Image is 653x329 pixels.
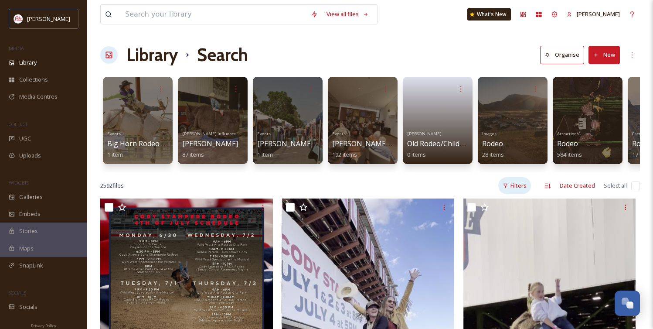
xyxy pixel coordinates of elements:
span: Big Horn Rodeo Circuit [107,139,182,148]
span: Events [107,131,121,137]
a: Library [126,42,178,68]
span: Stories [19,227,38,235]
span: 1 item [257,151,273,158]
a: EventsBig Horn Rodeo Circuit1 item [107,129,182,158]
a: What's New [467,8,511,21]
span: [PERSON_NAME] [27,15,70,23]
span: Rodeo [482,139,503,148]
span: Embeds [19,210,41,218]
a: ImagesRodeo28 items [482,129,504,158]
a: View all files [322,6,373,23]
span: Rodeo [557,139,578,148]
a: Organise [540,46,588,64]
span: [PERSON_NAME] [182,139,238,148]
span: [PERSON_NAME] [577,10,620,18]
span: [PERSON_NAME] Rodeo [257,139,336,148]
span: Events [332,131,346,137]
a: [PERSON_NAME] Influencer Summer 2024[PERSON_NAME]87 items [182,129,265,158]
span: SOCIALS [9,289,26,296]
span: MEDIA [9,45,24,51]
span: Maps [19,244,34,253]
a: [PERSON_NAME] [562,6,624,23]
span: 1 item [107,151,123,158]
span: SnapLink [19,261,43,270]
span: Select all [604,182,627,190]
span: [PERSON_NAME] Influencer Summer 2024 [182,131,265,137]
span: Galleries [19,193,43,201]
button: Organise [540,46,584,64]
span: 87 items [182,151,204,158]
a: AttractionsRodeo584 items [557,129,582,158]
div: Filters [498,177,531,194]
span: Events [257,131,271,137]
span: Collections [19,75,48,84]
span: Library [19,58,37,67]
img: images%20(1).png [14,14,23,23]
span: [PERSON_NAME] "Heartbeat of the Rodeo" Premiere [332,139,504,148]
input: Search your library [121,5,306,24]
span: [PERSON_NAME] [407,131,442,137]
span: Images [482,131,497,137]
span: 584 items [557,151,582,158]
a: Events[PERSON_NAME] "Heartbeat of the Rodeo" Premiere192 items [332,129,504,158]
span: Privacy Policy [31,323,56,329]
span: Attractions [557,131,579,137]
div: Date Created [555,177,599,194]
span: 192 items [332,151,357,158]
span: Rodeo [632,139,653,148]
span: COLLECT [9,121,27,127]
button: New [588,46,620,64]
span: UGC [19,134,31,143]
button: Open Chat [615,291,640,316]
span: WIDGETS [9,179,29,186]
span: 28 items [482,151,504,158]
a: [PERSON_NAME]Old Rodeo/Childhood Images/video0 items [407,129,522,158]
span: Socials [19,303,37,311]
span: Media Centres [19,93,58,101]
span: 0 items [407,151,426,158]
span: Old Rodeo/Childhood Images/video [407,139,522,148]
h1: Search [197,42,248,68]
a: Events[PERSON_NAME] Rodeo1 item [257,129,336,158]
span: 2592 file s [100,182,124,190]
span: Uploads [19,151,41,160]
